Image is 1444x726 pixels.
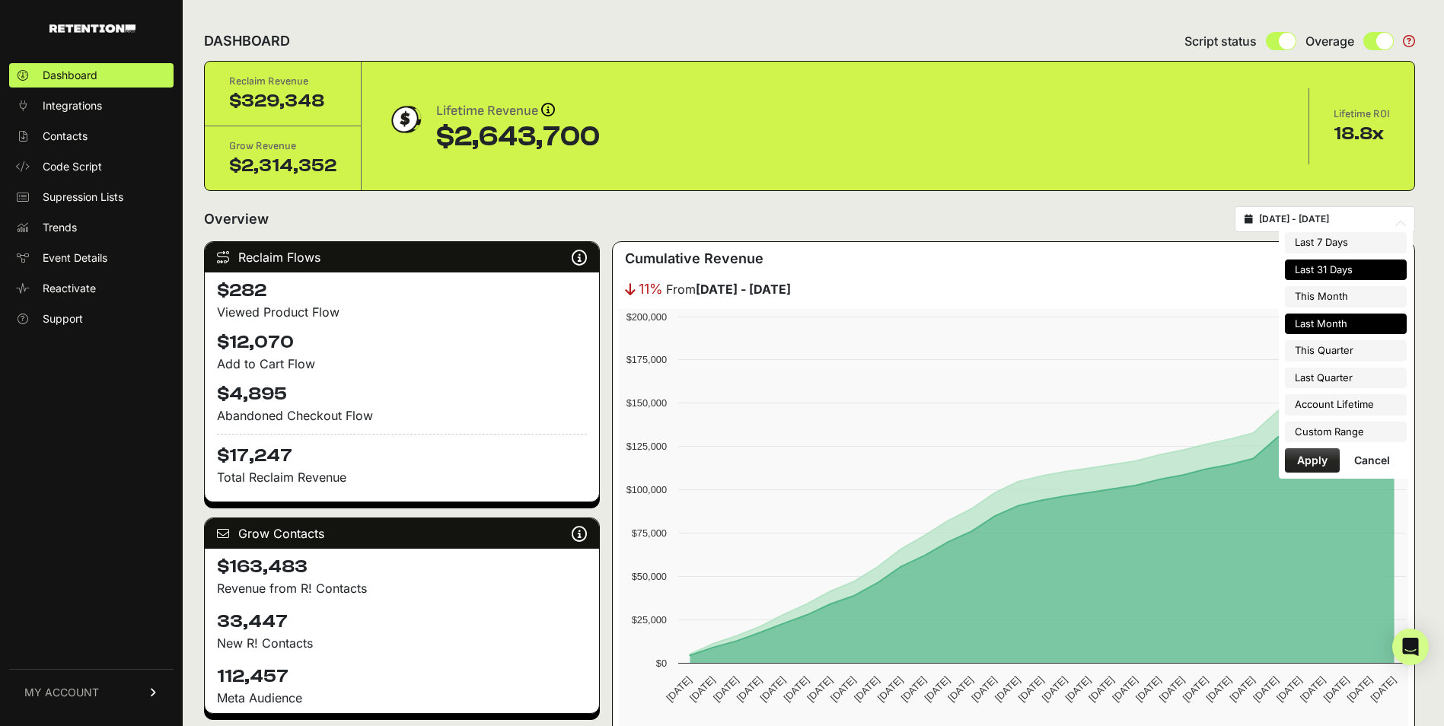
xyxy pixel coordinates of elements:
a: Reactivate [9,276,174,301]
text: [DATE] [1016,674,1046,704]
text: $125,000 [626,441,666,452]
h2: DASHBOARD [204,30,290,52]
span: Event Details [43,250,107,266]
text: $100,000 [626,484,666,495]
text: $175,000 [626,354,666,365]
text: $25,000 [631,614,666,626]
li: This Quarter [1285,340,1407,361]
text: [DATE] [1298,674,1328,704]
text: [DATE] [969,674,999,704]
text: [DATE] [1274,674,1304,704]
text: [DATE] [1133,674,1163,704]
div: Reclaim Flows [205,242,599,272]
span: 11% [639,279,663,300]
text: [DATE] [664,674,693,704]
text: [DATE] [1321,674,1350,704]
button: Apply [1285,448,1340,473]
span: Overage [1305,32,1354,50]
span: Trends [43,220,77,235]
span: Reactivate [43,281,96,296]
div: $2,643,700 [436,122,600,152]
text: [DATE] [734,674,763,704]
h3: Cumulative Revenue [625,248,763,269]
li: Last Month [1285,314,1407,335]
div: Meta Audience [217,689,587,707]
text: [DATE] [757,674,787,704]
span: Dashboard [43,68,97,83]
div: Grow Contacts [205,518,599,549]
div: Lifetime Revenue [436,100,600,122]
span: Code Script [43,159,102,174]
text: [DATE] [1180,674,1210,704]
h4: $12,070 [217,330,587,355]
h4: 33,447 [217,610,587,634]
text: $150,000 [626,397,666,409]
text: [DATE] [993,674,1022,704]
a: Contacts [9,124,174,148]
span: MY ACCOUNT [24,685,99,700]
div: $329,348 [229,89,336,113]
a: Integrations [9,94,174,118]
text: [DATE] [898,674,928,704]
button: Cancel [1342,448,1402,473]
span: Supression Lists [43,189,123,205]
text: [DATE] [945,674,975,704]
a: Code Script [9,154,174,179]
p: Total Reclaim Revenue [217,468,587,486]
text: [DATE] [922,674,952,704]
text: [DATE] [1063,674,1092,704]
a: Dashboard [9,63,174,88]
li: Custom Range [1285,422,1407,443]
h2: Overview [204,209,269,230]
img: Retention.com [49,24,135,33]
text: [DATE] [1086,674,1116,704]
a: MY ACCOUNT [9,669,174,715]
span: Contacts [43,129,88,144]
span: Support [43,311,83,326]
text: [DATE] [852,674,881,704]
text: [DATE] [1039,674,1069,704]
text: [DATE] [828,674,858,704]
text: $200,000 [626,311,666,323]
h4: $17,247 [217,434,587,468]
text: [DATE] [1251,674,1280,704]
div: Lifetime ROI [1334,107,1390,122]
span: Script status [1184,32,1257,50]
span: Integrations [43,98,102,113]
text: [DATE] [1203,674,1233,704]
text: [DATE] [711,674,741,704]
h4: $163,483 [217,555,587,579]
text: [DATE] [687,674,717,704]
text: [DATE] [781,674,811,704]
text: $50,000 [631,571,666,582]
text: [DATE] [1227,674,1257,704]
h4: $4,895 [217,382,587,406]
text: $75,000 [631,527,666,539]
text: [DATE] [1157,674,1187,704]
h4: 112,457 [217,664,587,689]
div: $2,314,352 [229,154,336,178]
a: Trends [9,215,174,240]
a: Event Details [9,246,174,270]
text: [DATE] [1368,674,1398,704]
span: From [666,280,791,298]
li: Last 7 Days [1285,232,1407,253]
p: Revenue from R! Contacts [217,579,587,597]
div: Abandoned Checkout Flow [217,406,587,425]
li: Last Quarter [1285,368,1407,389]
li: Last 31 Days [1285,260,1407,281]
div: Add to Cart Flow [217,355,587,373]
text: [DATE] [805,674,834,704]
div: Reclaim Revenue [229,74,336,89]
h4: $282 [217,279,587,303]
a: Support [9,307,174,331]
strong: [DATE] - [DATE] [696,282,791,297]
a: Supression Lists [9,185,174,209]
text: $0 [655,658,666,669]
text: [DATE] [875,674,904,704]
li: This Month [1285,286,1407,307]
text: [DATE] [1344,674,1374,704]
div: Viewed Product Flow [217,303,587,321]
img: dollar-coin-05c43ed7efb7bc0c12610022525b4bbbb207c7efeef5aecc26f025e68dcafac9.png [386,100,424,139]
div: 18.8x [1334,122,1390,146]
